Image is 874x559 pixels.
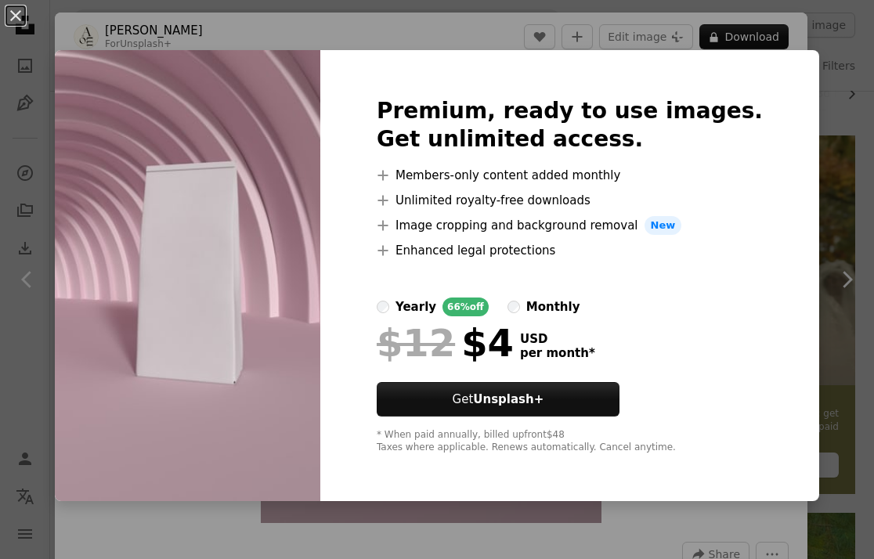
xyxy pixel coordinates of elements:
li: Unlimited royalty-free downloads [377,191,763,210]
span: $12 [377,323,455,363]
h2: Premium, ready to use images. Get unlimited access. [377,97,763,153]
input: yearly66%off [377,301,389,313]
img: premium_photo-1670537995267-424ea54025b5 [55,50,320,501]
strong: Unsplash+ [473,392,544,406]
div: $4 [377,323,514,363]
div: yearly [395,298,436,316]
span: New [645,216,682,235]
button: GetUnsplash+ [377,382,619,417]
li: Enhanced legal protections [377,241,763,260]
input: monthly [507,301,520,313]
span: per month * [520,346,595,360]
div: 66% off [442,298,489,316]
li: Image cropping and background removal [377,216,763,235]
span: USD [520,332,595,346]
li: Members-only content added monthly [377,166,763,185]
div: * When paid annually, billed upfront $48 Taxes where applicable. Renews automatically. Cancel any... [377,429,763,454]
div: monthly [526,298,580,316]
